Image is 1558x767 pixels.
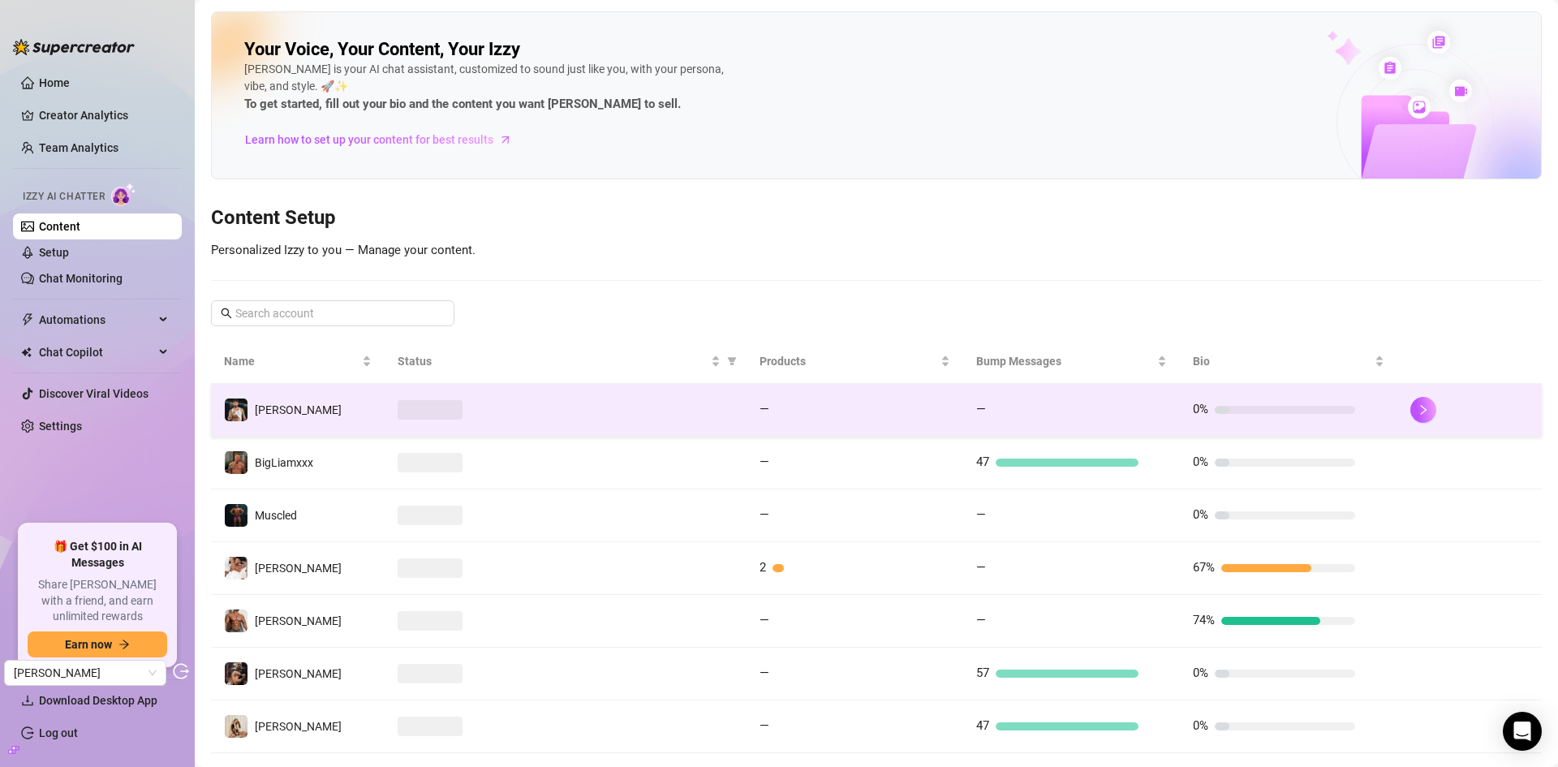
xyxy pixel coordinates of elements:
a: Learn how to set up your content for best results [244,127,524,153]
span: 🎁 Get $100 in AI Messages [28,539,167,571]
span: — [976,402,986,416]
span: 2 [760,560,766,575]
span: 47 [976,718,989,733]
a: Chat Monitoring [39,272,123,285]
div: [PERSON_NAME] is your AI chat assistant, customized to sound just like you, with your persona, vi... [244,61,731,114]
th: Products [747,339,963,384]
img: logo-BBDzfeDw.svg [13,39,135,55]
a: Discover Viral Videos [39,387,148,400]
span: Download Desktop App [39,694,157,707]
span: 0% [1193,666,1208,680]
img: Chat Copilot [21,347,32,358]
span: Izzy AI Chatter [23,189,105,205]
span: Automations [39,307,154,333]
span: download [21,694,34,707]
span: Products [760,352,937,370]
img: David [225,610,247,632]
span: [PERSON_NAME] [255,403,342,416]
a: Content [39,220,80,233]
button: Earn nowarrow-right [28,631,167,657]
span: 0% [1193,402,1208,416]
span: thunderbolt [21,313,34,326]
span: build [8,744,19,756]
span: Name [224,352,359,370]
span: [PERSON_NAME] [255,562,342,575]
span: right [1418,404,1429,416]
span: — [760,718,769,733]
div: Open Intercom Messenger [1503,712,1542,751]
span: Jake [14,661,157,685]
a: Team Analytics [39,141,118,154]
span: arrow-right [497,131,514,148]
span: Muscled [255,509,297,522]
span: [PERSON_NAME] [255,614,342,627]
img: Muscled [225,504,247,527]
span: — [976,560,986,575]
a: Settings [39,420,82,433]
span: — [760,666,769,680]
th: Name [211,339,385,384]
a: Creator Analytics [39,102,169,128]
img: Tyler [225,662,247,685]
span: arrow-right [118,639,130,650]
span: 47 [976,455,989,469]
span: Learn how to set up your content for best results [245,131,493,149]
button: right [1410,397,1436,423]
span: logout [173,663,189,679]
span: Earn now [65,638,112,651]
span: BigLiamxxx [255,456,313,469]
span: search [221,308,232,319]
span: 67% [1193,560,1215,575]
span: 57 [976,666,989,680]
a: Home [39,76,70,89]
a: Setup [39,246,69,259]
span: Bump Messages [976,352,1154,370]
span: 0% [1193,455,1208,469]
h3: Content Setup [211,205,1542,231]
span: Share [PERSON_NAME] with a friend, and earn unlimited rewards [28,577,167,625]
span: — [760,455,769,469]
span: Personalized Izzy to you — Manage your content. [211,243,476,257]
span: — [760,613,769,627]
span: filter [727,356,737,366]
img: ai-chatter-content-library-cLFOSyPT.png [1289,13,1541,179]
span: — [760,507,769,522]
span: [PERSON_NAME] [255,667,342,680]
span: filter [724,349,740,373]
strong: To get started, fill out your bio and the content you want [PERSON_NAME] to sell. [244,97,681,111]
input: Search account [235,304,432,322]
span: Status [398,352,708,370]
span: — [976,613,986,627]
img: Carol [225,715,247,738]
img: Chris [225,399,247,421]
span: — [760,402,769,416]
th: Status [385,339,747,384]
img: BigLiamxxx [225,451,247,474]
span: Chat Copilot [39,339,154,365]
th: Bio [1180,339,1397,384]
img: Jake [225,557,247,580]
span: 0% [1193,718,1208,733]
span: 0% [1193,507,1208,522]
span: 74% [1193,613,1215,627]
span: Bio [1193,352,1371,370]
a: Log out [39,726,78,739]
span: — [976,507,986,522]
img: AI Chatter [111,183,136,206]
h2: Your Voice, Your Content, Your Izzy [244,38,520,61]
span: [PERSON_NAME] [255,720,342,733]
th: Bump Messages [963,339,1180,384]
